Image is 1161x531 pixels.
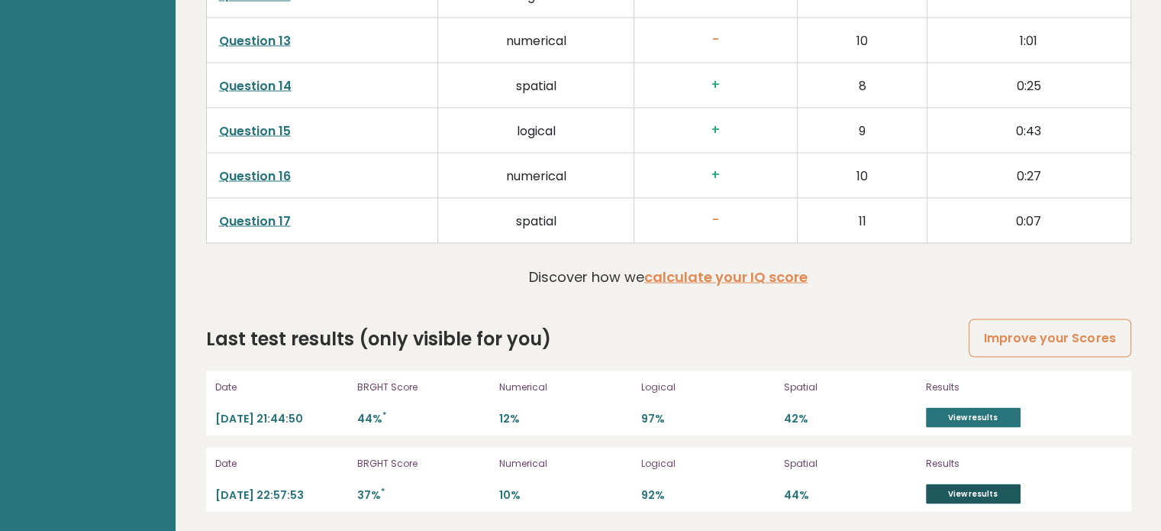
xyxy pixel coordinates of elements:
a: Question 15 [219,122,291,140]
a: View results [926,484,1021,504]
p: 92% [641,488,774,503]
a: Question 13 [219,32,291,50]
h3: - [647,212,785,228]
p: Logical [641,380,774,394]
td: 8 [797,63,927,108]
p: Spatial [784,380,917,394]
a: View results [926,408,1021,428]
p: Logical [641,457,774,471]
td: spatial [437,198,634,243]
a: Question 16 [219,167,291,185]
h3: + [647,77,785,93]
td: spatial [437,63,634,108]
p: Numerical [499,457,632,471]
td: logical [437,108,634,153]
p: 42% [784,412,917,426]
h3: - [647,32,785,48]
p: 44% [357,412,490,426]
p: Results [926,457,1086,471]
a: Question 17 [219,212,291,230]
a: Question 14 [219,77,292,95]
p: 37% [357,488,490,503]
p: Results [926,380,1086,394]
td: 10 [797,153,927,198]
a: calculate your IQ score [644,267,808,287]
h2: Last test results (only visible for you) [206,325,551,353]
h3: + [647,167,785,183]
p: 12% [499,412,632,426]
h3: + [647,122,785,138]
td: 9 [797,108,927,153]
td: 0:27 [927,153,1130,198]
p: Date [215,457,348,471]
td: 10 [797,18,927,63]
td: 11 [797,198,927,243]
td: 0:07 [927,198,1130,243]
p: Discover how we [529,267,808,287]
p: 44% [784,488,917,503]
p: 10% [499,488,632,503]
p: BRGHT Score [357,380,490,394]
p: 97% [641,412,774,426]
p: [DATE] 22:57:53 [215,488,348,503]
td: 0:43 [927,108,1130,153]
p: [DATE] 21:44:50 [215,412,348,426]
td: numerical [437,18,634,63]
p: Date [215,380,348,394]
p: Spatial [784,457,917,471]
td: 0:25 [927,63,1130,108]
td: 1:01 [927,18,1130,63]
p: BRGHT Score [357,457,490,471]
a: Improve your Scores [969,319,1130,358]
td: numerical [437,153,634,198]
p: Numerical [499,380,632,394]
